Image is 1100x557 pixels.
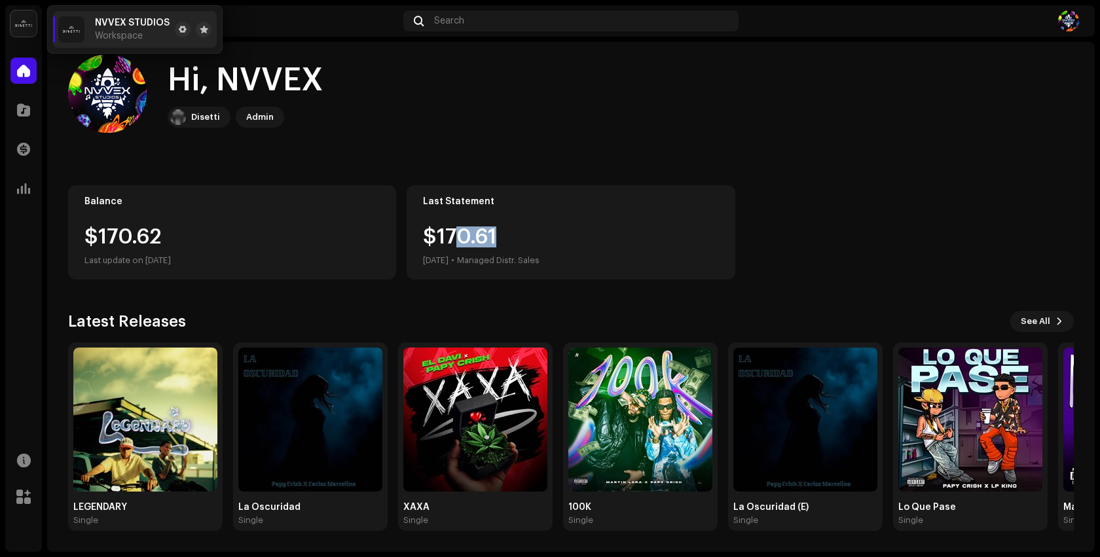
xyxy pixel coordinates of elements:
[10,10,37,37] img: 02a7c2d3-3c89-4098-b12f-2ff2945c95ee
[423,253,449,268] div: [DATE]
[63,16,398,26] div: Home
[168,60,323,101] div: Hi, NVVEX
[95,31,143,41] span: Workspace
[568,515,593,526] div: Single
[191,109,220,125] div: Disetti
[733,348,877,492] img: 43259ae8-0f90-49b5-bb5b-44490bdd2581
[1063,515,1088,526] div: Single
[84,253,380,268] div: Last update on [DATE]
[68,311,186,332] h3: Latest Releases
[68,54,147,133] img: 32d11372-73fd-4773-9c5e-301d59582d8a
[95,18,170,28] span: NVVEX STUDIOS
[238,502,382,512] div: La Oscuridad
[73,348,217,492] img: 456c3b44-508c-4720-a13a-7b7468f6d962
[457,253,540,268] div: Managed Distr. Sales
[170,109,186,125] img: 02a7c2d3-3c89-4098-b12f-2ff2945c95ee
[238,515,263,526] div: Single
[1021,308,1050,334] span: See All
[403,348,547,492] img: f918e2bc-73bb-4924-a550-24eb61dda6f9
[733,502,877,512] div: La Oscuridad (E)
[73,502,217,512] div: LEGENDARY
[423,196,718,207] div: Last Statement
[58,16,84,43] img: 02a7c2d3-3c89-4098-b12f-2ff2945c95ee
[403,515,428,526] div: Single
[1010,311,1074,332] button: See All
[568,502,712,512] div: 100K
[434,16,464,26] span: Search
[733,515,758,526] div: Single
[68,185,396,279] re-o-card-value: Balance
[568,348,712,492] img: 9ea800be-f3f7-4fdc-a02d-f64a684e24be
[898,502,1042,512] div: Lo Que Pase
[898,348,1042,492] img: 6c2c9993-09fb-4b91-986b-ad3222e51781
[451,253,454,268] div: •
[84,196,380,207] div: Balance
[407,185,735,279] re-o-card-value: Last Statement
[238,348,382,492] img: 54636957-a22b-4d08-950d-9340dd420c23
[73,515,98,526] div: Single
[403,502,547,512] div: XAXA
[246,109,274,125] div: Admin
[898,515,923,526] div: Single
[1058,10,1079,31] img: 32d11372-73fd-4773-9c5e-301d59582d8a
